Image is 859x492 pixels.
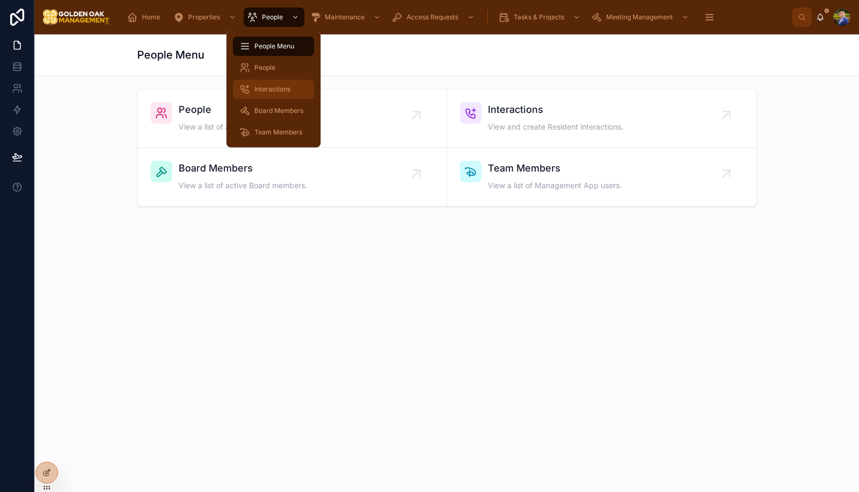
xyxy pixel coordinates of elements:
a: Board MembersView a list of active Board members. [138,148,447,206]
span: Board Members [254,106,303,115]
a: Access Requests [388,8,480,27]
h1: People Menu [137,47,204,62]
span: People Menu [254,42,294,51]
a: Home [124,8,168,27]
span: Maintenance [325,13,365,22]
span: View a list of Management App users. [488,180,622,191]
span: View and create Resident interactions. [488,122,623,132]
a: Tasks & Projects [495,8,586,27]
a: InteractionsView and create Resident interactions. [447,89,756,148]
span: Board Members [179,161,307,176]
span: People [254,63,275,72]
img: App logo [43,9,110,26]
span: Properties [188,13,220,22]
span: Team Members [488,161,622,176]
a: Board Members [233,101,314,120]
span: View a list of all Residents and contacts. [179,122,320,132]
a: People [233,58,314,77]
span: View a list of active Board members. [179,180,307,191]
span: Access Requests [407,13,458,22]
a: People Menu [233,37,314,56]
span: Interactions [488,102,623,117]
div: scrollable content [118,5,792,29]
span: Meeting Management [606,13,673,22]
a: Maintenance [307,8,386,27]
a: People [244,8,304,27]
span: Tasks & Projects [514,13,564,22]
span: Team Members [254,128,302,137]
span: People [262,13,283,22]
a: Meeting Management [588,8,694,27]
span: Interactions [254,85,290,94]
a: Interactions [233,80,314,99]
a: Team Members [233,123,314,142]
span: People [179,102,320,117]
a: Team MembersView a list of Management App users. [447,148,756,206]
a: PeopleView a list of all Residents and contacts. [138,89,447,148]
a: Properties [170,8,242,27]
span: Home [142,13,160,22]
